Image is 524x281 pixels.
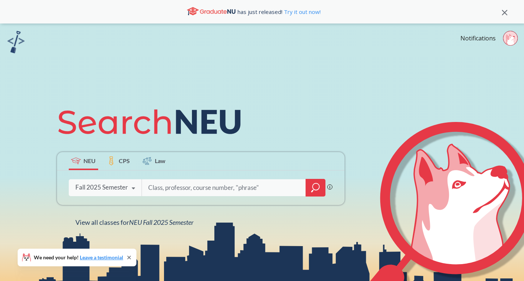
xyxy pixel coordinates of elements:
[7,31,25,55] a: sandbox logo
[83,156,96,165] span: NEU
[75,183,128,191] div: Fall 2025 Semester
[119,156,130,165] span: CPS
[238,8,321,16] span: has just released!
[34,255,123,260] span: We need your help!
[306,179,325,197] div: magnifying glass
[311,183,320,193] svg: magnifying glass
[155,156,165,165] span: Law
[147,180,300,195] input: Class, professor, course number, "phrase"
[460,34,496,42] a: Notifications
[75,218,193,226] span: View all classes for
[282,8,321,15] a: Try it out now!
[7,31,25,53] img: sandbox logo
[129,218,193,226] span: NEU Fall 2025 Semester
[80,254,123,260] a: Leave a testimonial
